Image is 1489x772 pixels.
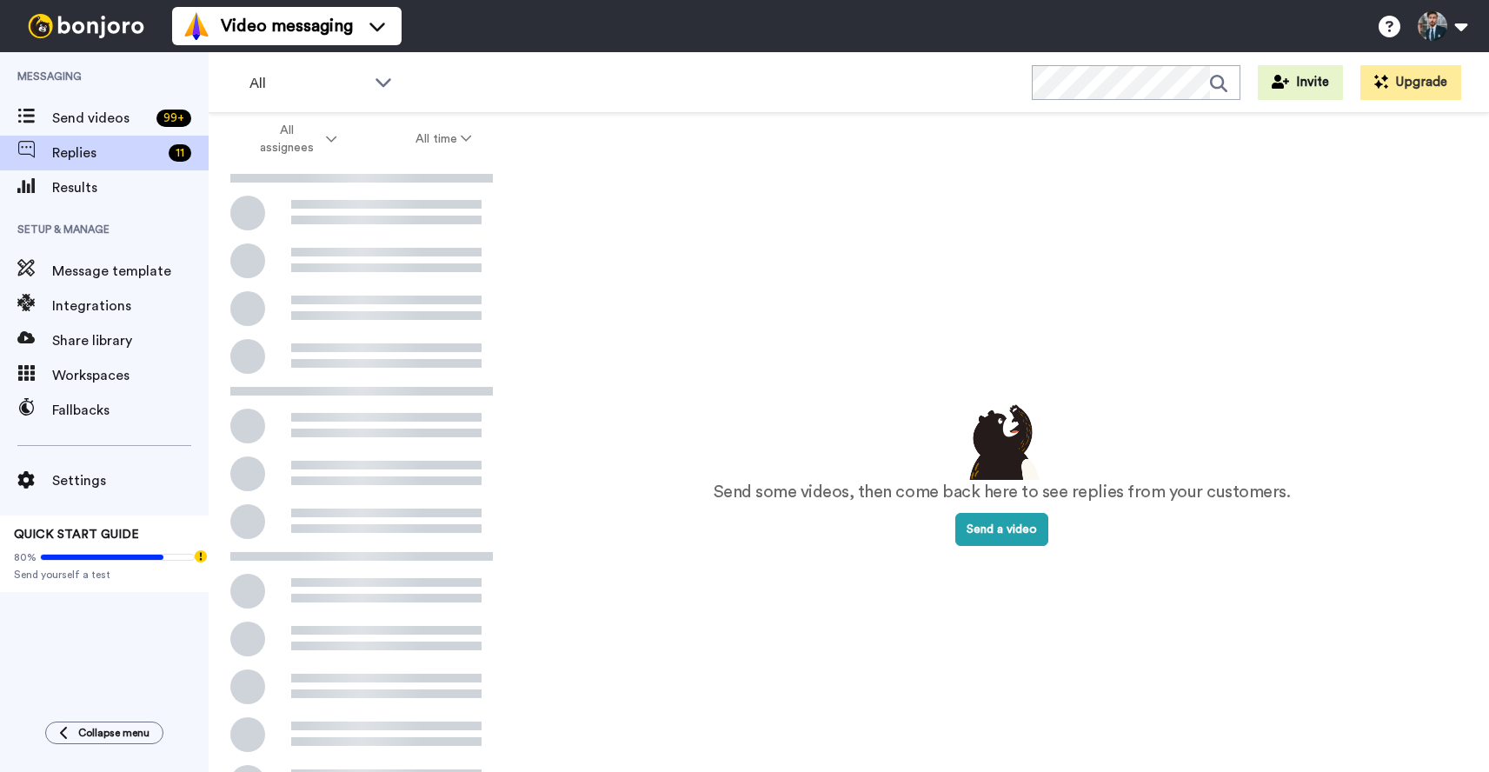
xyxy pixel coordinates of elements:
[955,523,1048,536] a: Send a video
[212,115,376,163] button: All assignees
[52,296,209,316] span: Integrations
[959,400,1046,480] img: results-emptystates.png
[221,14,353,38] span: Video messaging
[169,144,191,162] div: 11
[52,177,209,198] span: Results
[52,470,209,491] span: Settings
[193,549,209,564] div: Tooltip anchor
[52,143,162,163] span: Replies
[156,110,191,127] div: 99 +
[52,365,209,386] span: Workspaces
[1258,65,1343,100] button: Invite
[52,400,209,421] span: Fallbacks
[14,529,139,541] span: QUICK START GUIDE
[714,480,1291,505] p: Send some videos, then come back here to see replies from your customers.
[52,261,209,282] span: Message template
[52,108,150,129] span: Send videos
[252,122,322,156] span: All assignees
[955,513,1048,546] button: Send a video
[183,12,210,40] img: vm-color.svg
[45,722,163,744] button: Collapse menu
[78,726,150,740] span: Collapse menu
[376,123,512,155] button: All time
[52,330,209,351] span: Share library
[21,14,151,38] img: bj-logo-header-white.svg
[14,568,195,582] span: Send yourself a test
[249,73,366,94] span: All
[14,550,37,564] span: 80%
[1360,65,1461,100] button: Upgrade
